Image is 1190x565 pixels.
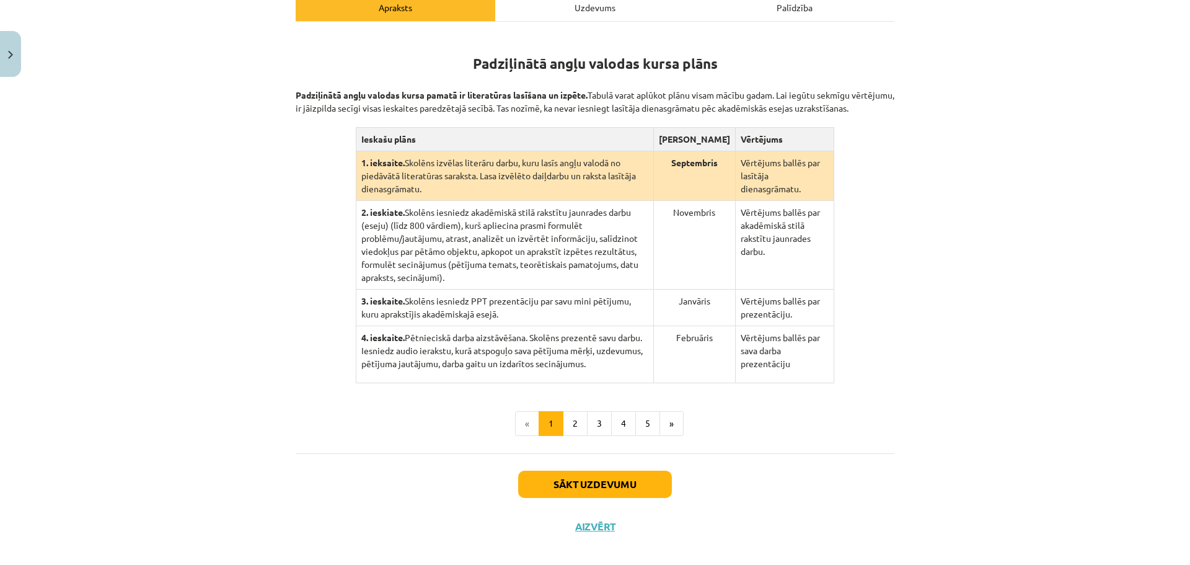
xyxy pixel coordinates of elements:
button: 2 [563,411,588,436]
button: Aizvērt [571,520,619,533]
p: Tabulā varat aplūkot plānu visam mācību gadam. Lai iegūtu sekmīgu vērtējumu, ir jāizpilda secīgi ... [296,76,894,115]
td: Janvāris [653,290,735,326]
p: Februāris [659,331,730,344]
strong: 2. ieskiate. [361,207,405,218]
td: Skolēns izvēlas literāru darbu, kuru lasīs angļu valodā no piedāvātā literatūras saraksta. Lasa i... [356,151,653,201]
button: 1 [539,411,563,436]
p: Pētnieciskā darba aizstāvēšana. Skolēns prezentē savu darbu. Iesniedz audio ierakstu, kurā atspog... [361,331,648,370]
button: 3 [587,411,612,436]
td: Vērtējums ballēs par prezentāciju. [735,290,834,326]
td: Skolēns iesniedz akadēmiskā stilā rakstītu jaunrades darbu (eseju) (līdz 800 vārdiem), kurš aplie... [356,201,653,290]
td: Vērtējums ballēs par lasītāja dienasgrāmatu. [735,151,834,201]
img: icon-close-lesson-0947bae3869378f0d4975bcd49f059093ad1ed9edebbc8119c70593378902aed.svg [8,51,13,59]
th: Ieskašu plāns [356,128,653,151]
button: 4 [611,411,636,436]
strong: Septembris [671,157,718,168]
strong: 3. ieskaite. [361,295,405,306]
strong: 4. ieskaite. [361,332,405,343]
td: Novembris [653,201,735,290]
th: Vērtējums [735,128,834,151]
td: Vērtējums ballēs par akadēmiskā stilā rakstītu jaunrades darbu. [735,201,834,290]
nav: Page navigation example [296,411,894,436]
td: Skolēns iesniedz PPT prezentāciju par savu mini pētījumu, kuru aprakstījis akadēmiskajā esejā. [356,290,653,326]
strong: Padziļinātā angļu valodas kursa pamatā ir literatūras lasīšana un izpēte. [296,89,588,100]
td: Vērtējums ballēs par sava darba prezentāciju [735,326,834,383]
button: Sākt uzdevumu [518,471,672,498]
button: 5 [635,411,660,436]
strong: 1. ieksaite. [361,157,405,168]
strong: Padziļinātā angļu valodas kursa plāns [473,55,718,73]
th: [PERSON_NAME] [653,128,735,151]
button: » [659,411,684,436]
